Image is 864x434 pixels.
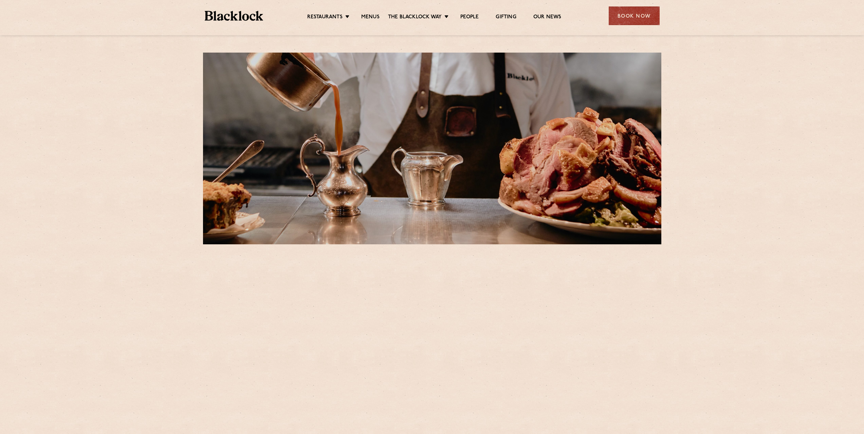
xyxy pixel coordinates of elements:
a: Menus [361,14,380,21]
div: Book Now [609,6,660,25]
a: The Blacklock Way [388,14,442,21]
a: Restaurants [307,14,343,21]
a: Our News [533,14,562,21]
a: Gifting [496,14,516,21]
img: BL_Textured_Logo-footer-cropped.svg [205,11,263,21]
a: People [460,14,479,21]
